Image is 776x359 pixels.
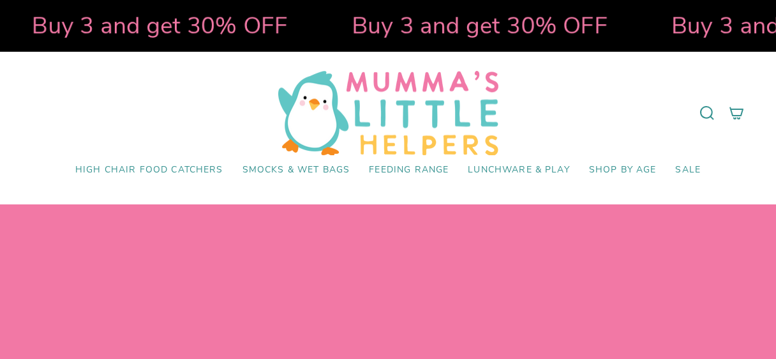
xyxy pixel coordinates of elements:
[75,165,223,176] span: High Chair Food Catchers
[66,155,233,185] a: High Chair Food Catchers
[32,10,288,42] strong: Buy 3 and get 30% OFF
[468,165,569,176] span: Lunchware & Play
[666,155,710,185] a: SALE
[579,155,666,185] a: Shop by Age
[233,155,360,185] a: Smocks & Wet Bags
[589,165,657,176] span: Shop by Age
[369,165,449,176] span: Feeding Range
[352,10,608,42] strong: Buy 3 and get 30% OFF
[359,155,458,185] a: Feeding Range
[278,71,498,155] img: Mumma’s Little Helpers
[243,165,350,176] span: Smocks & Wet Bags
[675,165,701,176] span: SALE
[458,155,579,185] a: Lunchware & Play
